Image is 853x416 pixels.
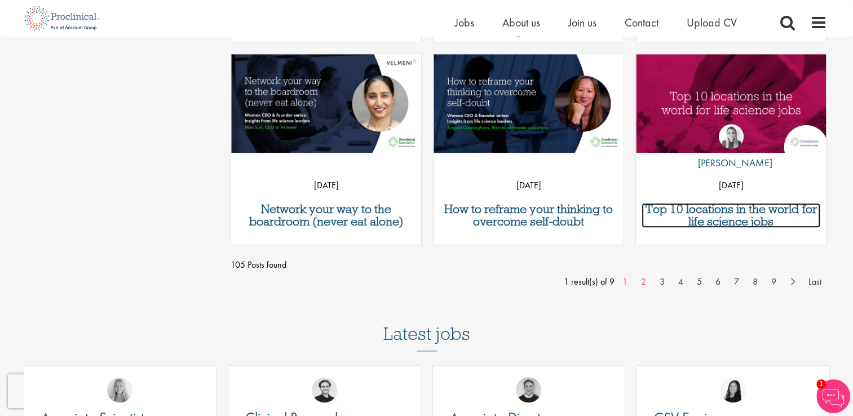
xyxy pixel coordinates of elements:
img: Chatbot [816,379,850,413]
a: How to reframe your thinking to overcome self-doubt [439,203,618,228]
a: 4 [673,275,689,289]
a: Network your way to the boardroom (never eat alone) [237,203,416,228]
a: Next [784,275,801,286]
p: [PERSON_NAME] [690,154,772,171]
img: Numhom Sudsok [721,377,746,402]
img: Bo Forsen [516,377,541,402]
a: Upload CV [687,15,737,30]
a: 2 [635,275,652,289]
a: 7 [728,275,745,289]
p: [DATE] [231,177,421,194]
img: Proclinical Executive - Women CEOs and founders: Insights from life science leaders Angela Cunnin... [434,54,624,153]
a: Hannah Burke [PERSON_NAME] [690,124,772,177]
a: Last [803,275,827,289]
span: result(s) of [571,276,607,287]
a: 8 [747,275,763,289]
img: Top 10 locations in the world for life science jobs [636,54,826,153]
img: Hannah Burke [719,124,744,149]
a: Link to a post [231,54,421,154]
a: Top 10 locations in the world for life science jobs [642,203,820,228]
a: Link to a post [636,54,826,154]
span: 1 [564,276,569,287]
a: Contact [625,15,658,30]
img: Shannon Briggs [107,377,132,402]
img: Proclinical Executive - Women CEOs and founders: Insights from life science leaders Mini Suri [231,54,421,153]
a: Link to a post [434,54,624,154]
p: [DATE] [636,177,826,194]
a: 9 [766,275,782,289]
iframe: reCAPTCHA [8,374,152,408]
span: 1 [816,379,826,389]
a: About us [502,15,540,30]
h3: Latest jobs [383,296,470,351]
a: 5 [691,275,708,289]
a: 3 [654,275,670,289]
a: Join us [568,15,596,30]
img: Nico Kohlwes [312,377,337,402]
a: Jobs [455,15,474,30]
span: 9 [609,276,615,287]
span: 105 Posts found [231,256,827,273]
p: [DATE] [434,177,624,194]
a: 6 [710,275,726,289]
a: 1 [617,275,633,289]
